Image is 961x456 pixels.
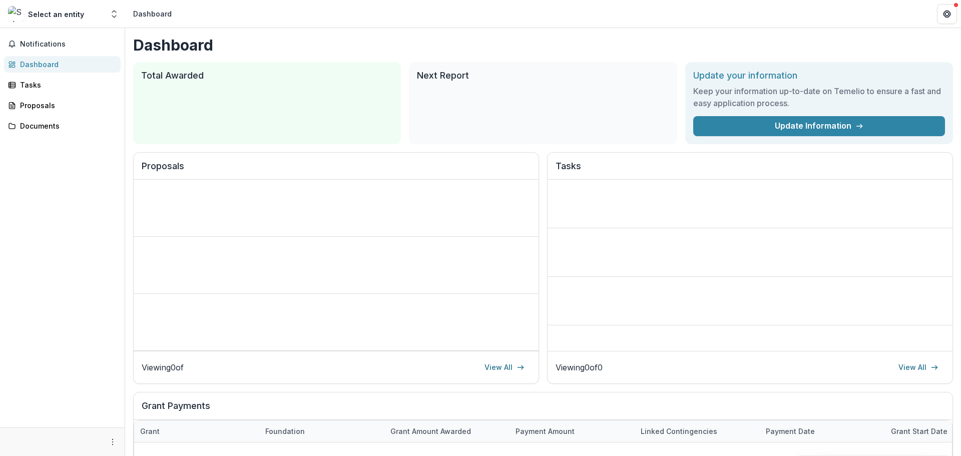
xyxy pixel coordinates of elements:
button: Get Help [937,4,957,24]
h2: Proposals [142,161,531,180]
a: Proposals [4,97,121,114]
a: Documents [4,118,121,134]
a: Dashboard [4,56,121,73]
div: Documents [20,121,113,131]
h2: Total Awarded [141,70,393,81]
a: Tasks [4,77,121,93]
button: More [107,436,119,448]
nav: breadcrumb [129,7,176,21]
a: View All [892,359,944,375]
h2: Next Report [417,70,669,81]
span: Notifications [20,40,117,49]
h2: Tasks [556,161,944,180]
a: View All [478,359,531,375]
h1: Dashboard [133,36,953,54]
button: Open entity switcher [107,4,121,24]
h2: Grant Payments [142,400,944,419]
a: Update Information [693,116,945,136]
h2: Update your information [693,70,945,81]
h3: Keep your information up-to-date on Temelio to ensure a fast and easy application process. [693,85,945,109]
div: Select an entity [28,9,84,20]
div: Dashboard [20,59,113,70]
p: Viewing 0 of [142,361,184,373]
img: Select an entity [8,6,24,22]
div: Dashboard [133,9,172,19]
p: Viewing 0 of 0 [556,361,603,373]
button: Notifications [4,36,121,52]
div: Proposals [20,100,113,111]
div: Tasks [20,80,113,90]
